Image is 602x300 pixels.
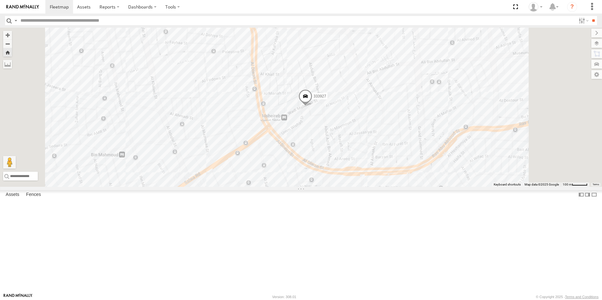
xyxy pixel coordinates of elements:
span: Map data ©2025 Google [525,183,559,186]
label: Assets [3,190,22,199]
div: © Copyright 2025 - [536,295,599,299]
button: Keyboard shortcuts [494,182,521,187]
a: Terms and Conditions [565,295,599,299]
div: Dinel Dineshan [526,2,545,12]
span: 333927 [314,94,326,99]
i: ? [567,2,577,12]
label: Map Settings [591,70,602,79]
label: Hide Summary Table [591,190,597,199]
label: Measure [3,60,12,69]
div: Version: 308.01 [272,295,296,299]
label: Fences [23,190,44,199]
button: Zoom in [3,31,12,39]
label: Dock Summary Table to the Left [578,190,584,199]
button: Zoom Home [3,48,12,57]
a: Visit our Website [3,294,32,300]
span: 100 m [563,183,572,186]
label: Search Query [13,16,18,25]
label: Search Filter Options [576,16,590,25]
button: Map Scale: 100 m per 46 pixels [561,182,589,187]
a: Terms (opens in new tab) [593,183,599,186]
button: Zoom out [3,39,12,48]
label: Dock Summary Table to the Right [584,190,591,199]
button: Drag Pegman onto the map to open Street View [3,156,16,169]
img: rand-logo.svg [6,5,39,9]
